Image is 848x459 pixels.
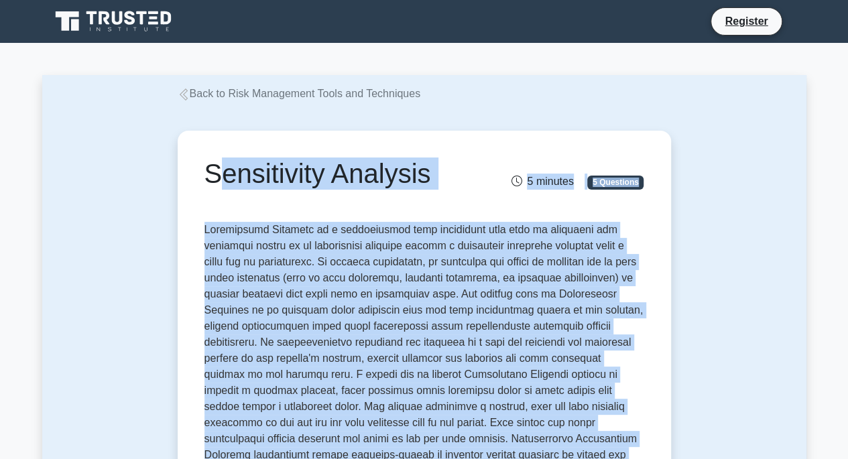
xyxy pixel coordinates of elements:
a: Register [717,13,776,29]
span: 5 Questions [587,176,644,189]
h1: Sensitivity Analysis [204,157,492,190]
a: Back to Risk Management Tools and Techniques [178,88,421,99]
span: 5 minutes [511,176,573,187]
